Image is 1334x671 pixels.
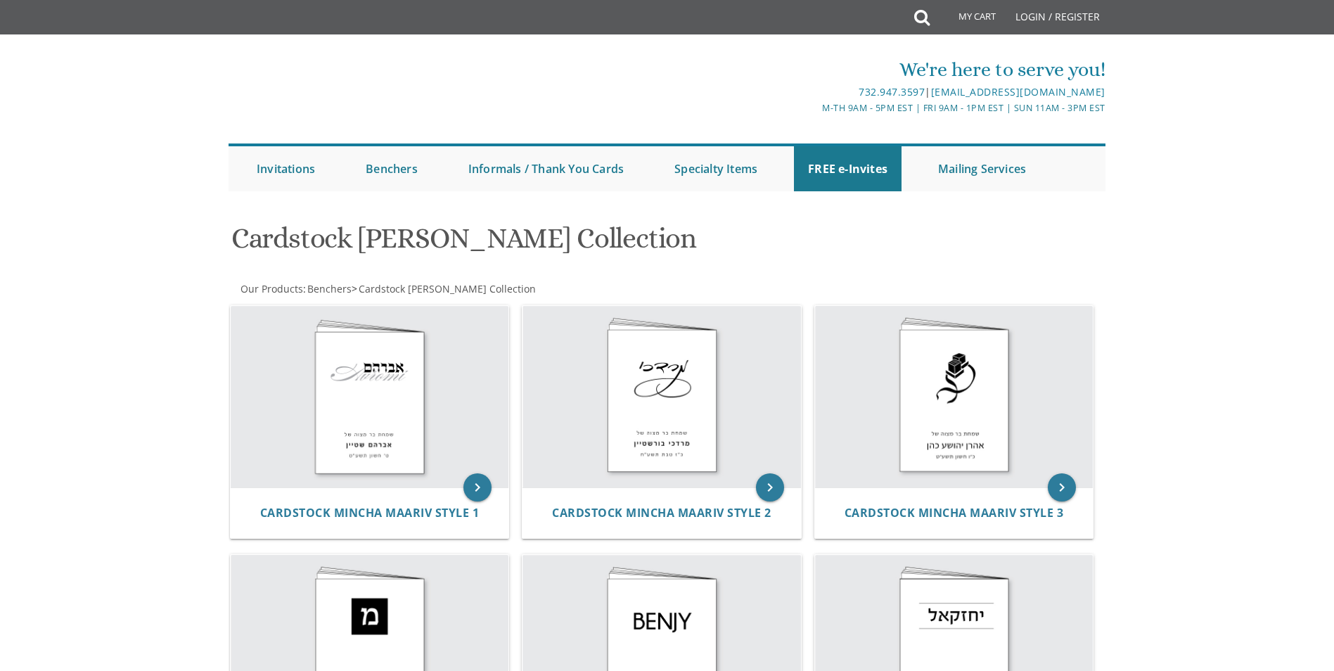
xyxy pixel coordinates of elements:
h1: Cardstock [PERSON_NAME] Collection [231,223,805,264]
a: Our Products [239,282,303,295]
a: Cardstock [PERSON_NAME] Collection [357,282,536,295]
span: Benchers [307,282,352,295]
a: Mailing Services [924,146,1040,191]
a: Informals / Thank You Cards [454,146,638,191]
a: 732.947.3597 [859,85,925,98]
div: M-Th 9am - 5pm EST | Fri 9am - 1pm EST | Sun 11am - 3pm EST [522,101,1105,115]
a: keyboard_arrow_right [463,473,492,501]
a: My Cart [928,1,1006,37]
a: [EMAIL_ADDRESS][DOMAIN_NAME] [931,85,1105,98]
a: Cardstock Mincha Maariv Style 1 [260,506,480,520]
a: Invitations [243,146,329,191]
div: We're here to serve you! [522,56,1105,84]
img: Cardstock Mincha Maariv Style 1 [231,306,509,487]
span: Cardstock [PERSON_NAME] Collection [359,282,536,295]
img: Cardstock Mincha Maariv Style 3 [815,306,1094,487]
a: Cardstock Mincha Maariv Style 3 [845,506,1064,520]
a: FREE e-Invites [794,146,902,191]
span: Cardstock Mincha Maariv Style 3 [845,505,1064,520]
a: keyboard_arrow_right [756,473,784,501]
a: keyboard_arrow_right [1048,473,1076,501]
a: Cardstock Mincha Maariv Style 2 [552,506,771,520]
a: Benchers [306,282,352,295]
img: Cardstock Mincha Maariv Style 2 [522,306,801,487]
span: Cardstock Mincha Maariv Style 1 [260,505,480,520]
a: Benchers [352,146,432,191]
div: | [522,84,1105,101]
span: Cardstock Mincha Maariv Style 2 [552,505,771,520]
span: > [352,282,536,295]
a: Specialty Items [660,146,771,191]
div: : [229,282,667,296]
